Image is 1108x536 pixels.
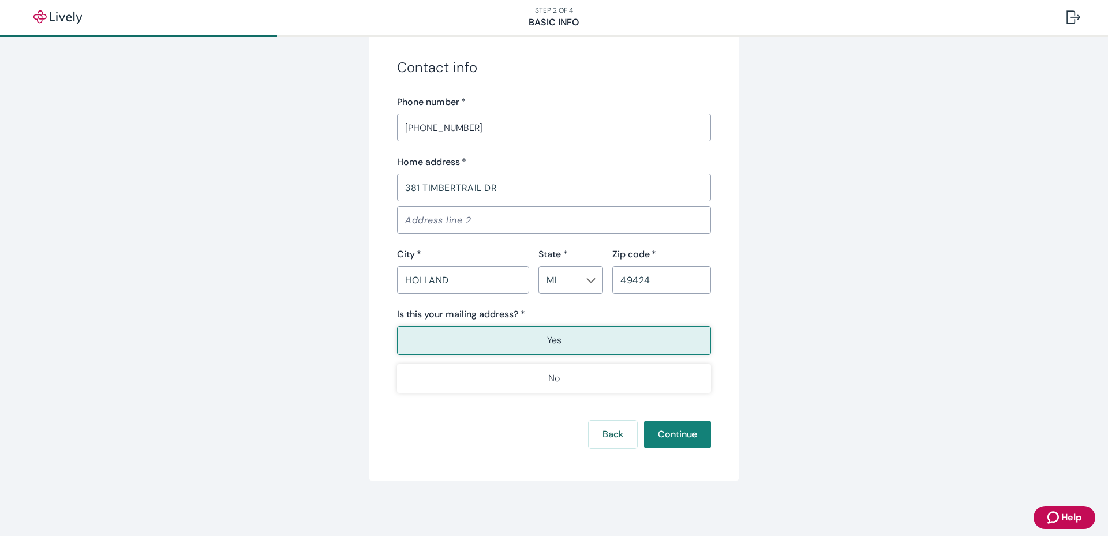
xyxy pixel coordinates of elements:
input: Address line 2 [397,208,711,231]
img: Lively [25,10,90,24]
input: (555) 555-5555 [397,116,711,139]
button: Open [585,275,597,286]
input: City [397,268,529,291]
input: Address line 1 [397,176,711,199]
button: Zendesk support iconHelp [1034,506,1095,529]
label: State * [538,248,568,261]
input: -- [542,272,581,288]
svg: Chevron icon [586,276,596,285]
input: Zip code [612,268,711,291]
p: Yes [547,333,562,347]
button: Continue [644,421,711,448]
button: Back [589,421,637,448]
h3: Contact info [397,59,711,76]
label: Phone number [397,95,466,109]
label: Is this your mailing address? * [397,308,525,321]
svg: Zendesk support icon [1047,511,1061,524]
span: Help [1061,511,1081,524]
button: Yes [397,326,711,355]
button: Log out [1057,3,1090,31]
label: City [397,248,421,261]
label: Home address [397,155,466,169]
button: No [397,364,711,393]
label: Zip code [612,248,656,261]
p: No [548,372,560,385]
